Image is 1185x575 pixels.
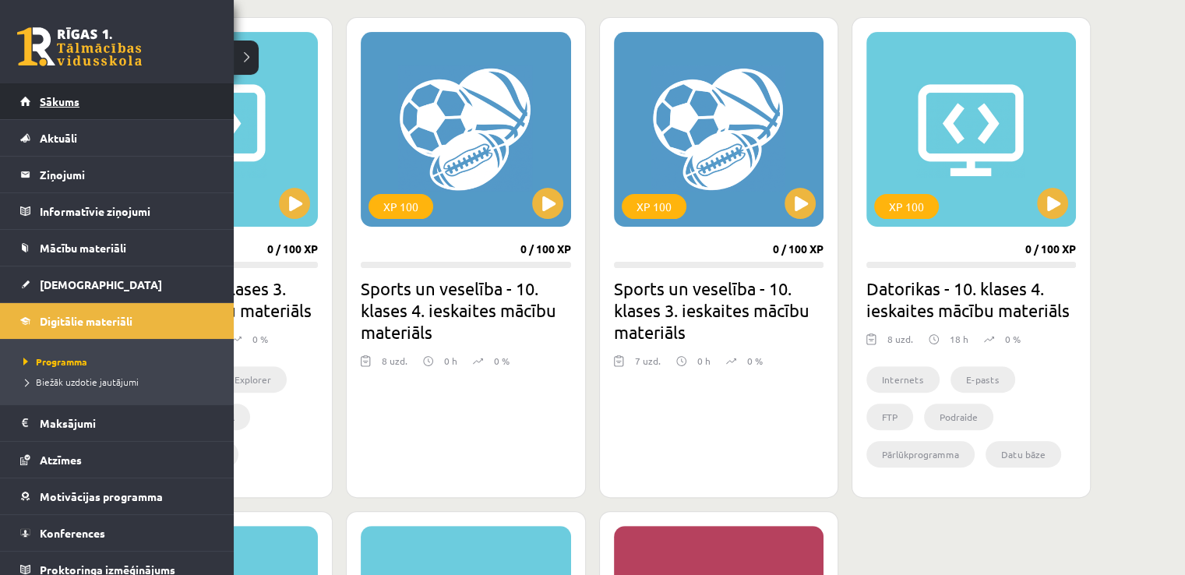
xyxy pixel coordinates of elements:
[361,277,570,343] h2: Sports un veselība - 10. klases 4. ieskaites mācību materiāls
[20,230,214,266] a: Mācību materiāli
[369,194,433,219] div: XP 100
[40,453,82,467] span: Atzīmes
[866,404,913,430] li: FTP
[40,314,132,328] span: Digitālie materiāli
[866,277,1076,321] h2: Datorikas - 10. klases 4. ieskaites mācību materiāls
[40,131,77,145] span: Aktuāli
[1005,332,1021,346] p: 0 %
[924,404,993,430] li: Podraide
[20,515,214,551] a: Konferences
[19,376,139,388] span: Biežāk uzdotie jautājumi
[866,366,940,393] li: Internets
[19,355,218,369] a: Programma
[614,277,824,343] h2: Sports un veselība - 10. klases 3. ieskaites mācību materiāls
[40,526,105,540] span: Konferences
[40,277,162,291] span: [DEMOGRAPHIC_DATA]
[40,489,163,503] span: Motivācijas programma
[20,157,214,192] a: Ziņojumi
[40,94,79,108] span: Sākums
[887,332,913,355] div: 8 uzd.
[444,354,457,368] p: 0 h
[382,354,407,377] div: 8 uzd.
[20,266,214,302] a: [DEMOGRAPHIC_DATA]
[20,405,214,441] a: Maksājumi
[252,332,268,346] p: 0 %
[950,332,968,346] p: 18 h
[19,375,218,389] a: Biežāk uzdotie jautājumi
[20,83,214,119] a: Sākums
[697,354,711,368] p: 0 h
[17,27,142,66] a: Rīgas 1. Tālmācības vidusskola
[874,194,939,219] div: XP 100
[20,303,214,339] a: Digitālie materiāli
[747,354,763,368] p: 0 %
[20,442,214,478] a: Atzīmes
[20,478,214,514] a: Motivācijas programma
[866,441,975,467] li: Pārlūkprogramma
[40,157,214,192] legend: Ziņojumi
[40,241,126,255] span: Mācību materiāli
[494,354,510,368] p: 0 %
[20,120,214,156] a: Aktuāli
[19,355,87,368] span: Programma
[986,441,1061,467] li: Datu bāze
[20,193,214,229] a: Informatīvie ziņojumi
[950,366,1015,393] li: E-pasts
[635,354,661,377] div: 7 uzd.
[622,194,686,219] div: XP 100
[40,193,214,229] legend: Informatīvie ziņojumi
[40,405,214,441] legend: Maksājumi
